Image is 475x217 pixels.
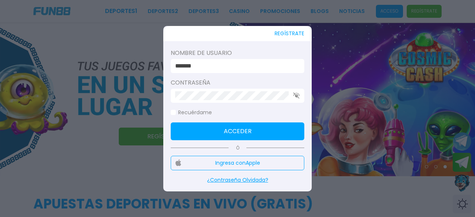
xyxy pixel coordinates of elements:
[171,176,304,184] p: ¿Contraseña Olvidada?
[171,109,212,116] label: Recuérdame
[171,49,304,57] label: Nombre de usuario
[171,145,304,151] p: Ó
[275,26,304,41] button: REGÍSTRATE
[171,156,304,170] button: Ingresa conApple
[171,122,304,140] button: Acceder
[171,78,304,87] label: Contraseña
